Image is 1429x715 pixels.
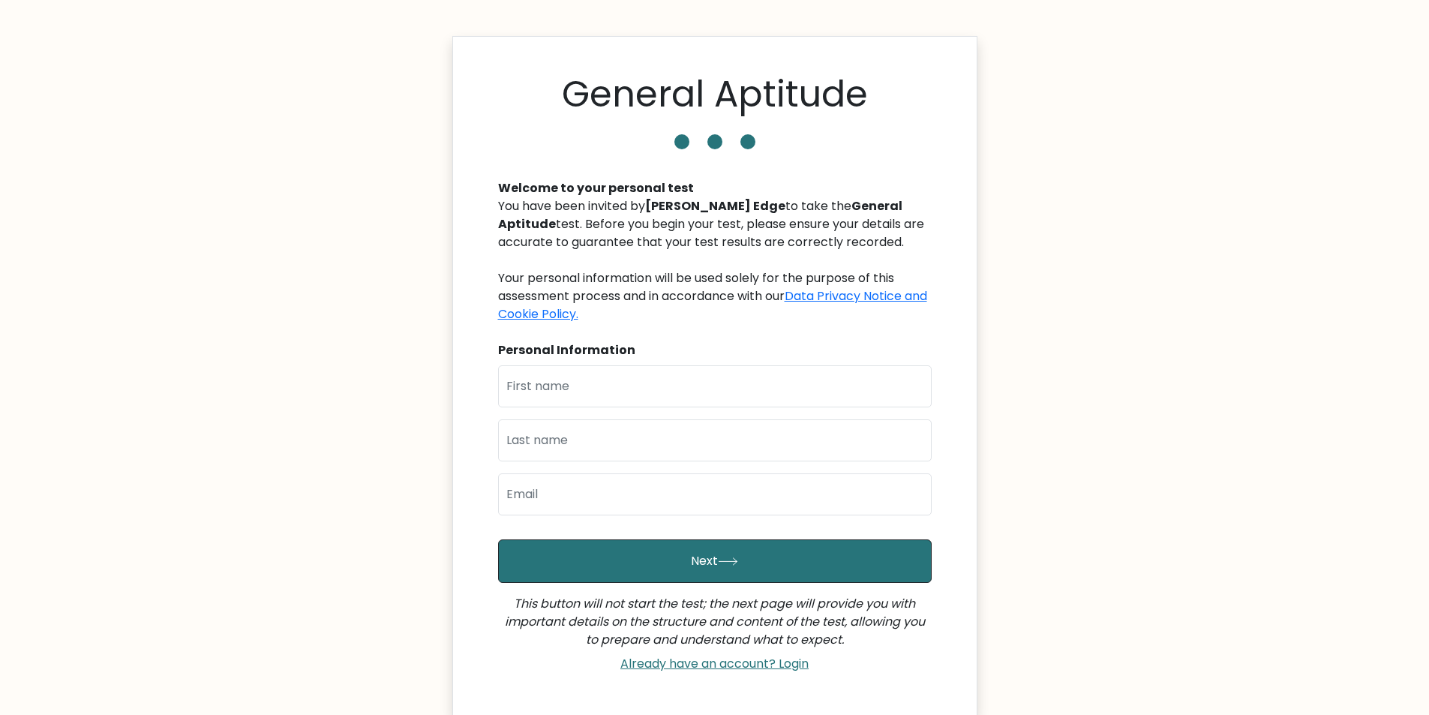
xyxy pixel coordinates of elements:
a: Data Privacy Notice and Cookie Policy. [498,287,927,323]
b: [PERSON_NAME] Edge [645,197,785,215]
h1: General Aptitude [562,73,868,116]
i: This button will not start the test; the next page will provide you with important details on the... [505,595,925,648]
input: First name [498,365,932,407]
div: Personal Information [498,341,932,359]
div: Welcome to your personal test [498,179,932,197]
div: You have been invited by to take the test. Before you begin your test, please ensure your details... [498,197,932,323]
input: Email [498,473,932,515]
button: Next [498,539,932,583]
a: Already have an account? Login [614,655,815,672]
b: General Aptitude [498,197,902,233]
input: Last name [498,419,932,461]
